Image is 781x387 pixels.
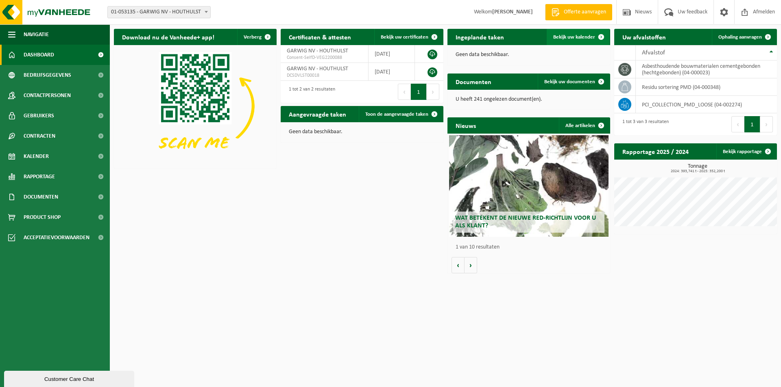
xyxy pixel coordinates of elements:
span: Offerte aanvragen [562,8,608,16]
td: PCI_COLLECTION_PMD_LOOSE (04-002274) [636,96,777,113]
button: Vorige [452,257,465,273]
td: asbesthoudende bouwmaterialen cementgebonden (hechtgebonden) (04-000023) [636,61,777,78]
a: Ophaling aanvragen [712,29,776,45]
span: Navigatie [24,24,49,45]
span: 01-053135 - GARWIG NV - HOUTHULST [108,6,210,18]
div: 1 tot 3 van 3 resultaten [618,115,669,133]
td: residu sortering PMD (04-000348) [636,78,777,96]
span: Bedrijfsgegevens [24,65,71,85]
span: Rapportage [24,166,55,187]
span: Toon de aangevraagde taken [365,112,428,117]
img: Download de VHEPlus App [114,45,277,167]
span: Gebruikers [24,106,54,126]
button: Previous [731,116,744,132]
h2: Aangevraagde taken [281,106,354,122]
span: Afvalstof [642,50,665,56]
h2: Rapportage 2025 / 2024 [614,143,697,159]
span: 01-053135 - GARWIG NV - HOUTHULST [107,6,211,18]
span: Verberg [244,35,262,40]
button: Next [760,116,773,132]
span: Kalender [24,146,49,166]
h2: Documenten [447,74,500,89]
button: Volgende [465,257,477,273]
a: Toon de aangevraagde taken [359,106,443,122]
td: [DATE] [369,63,415,81]
span: Bekijk uw certificaten [381,35,428,40]
h2: Download nu de Vanheede+ app! [114,29,223,45]
a: Wat betekent de nieuwe RED-richtlijn voor u als klant? [449,135,609,237]
a: Bekijk rapportage [716,143,776,160]
strong: [PERSON_NAME] [492,9,533,15]
td: [DATE] [369,45,415,63]
span: Bekijk uw documenten [544,79,595,84]
span: Contactpersonen [24,85,71,106]
span: Acceptatievoorwaarden [24,227,89,248]
span: GARWIG NV - HOUTHULST [287,48,348,54]
span: GARWIG NV - HOUTHULST [287,66,348,72]
p: Geen data beschikbaar. [456,52,602,58]
iframe: chat widget [4,369,136,387]
button: Verberg [237,29,276,45]
a: Bekijk uw certificaten [374,29,443,45]
h2: Nieuws [447,117,484,133]
span: Consent-SelfD-VEG2200088 [287,54,362,61]
div: 1 tot 2 van 2 resultaten [285,83,335,101]
span: Bekijk uw kalender [553,35,595,40]
a: Bekijk uw kalender [547,29,609,45]
span: DCSDVLST00018 [287,72,362,79]
span: Contracten [24,126,55,146]
h2: Certificaten & attesten [281,29,359,45]
h2: Ingeplande taken [447,29,512,45]
span: 2024: 393,741 t - 2025: 352,200 t [618,169,777,173]
button: 1 [411,84,427,100]
p: 1 van 10 resultaten [456,244,606,250]
span: Ophaling aanvragen [718,35,762,40]
span: Wat betekent de nieuwe RED-richtlijn voor u als klant? [455,215,596,229]
p: Geen data beschikbaar. [289,129,435,135]
span: Dashboard [24,45,54,65]
h2: Uw afvalstoffen [614,29,674,45]
button: Previous [398,84,411,100]
a: Offerte aanvragen [545,4,612,20]
p: U heeft 241 ongelezen document(en). [456,97,602,102]
h3: Tonnage [618,164,777,173]
a: Alle artikelen [559,117,609,134]
span: Product Shop [24,207,61,227]
span: Documenten [24,187,58,207]
a: Bekijk uw documenten [538,74,609,90]
button: Next [427,84,439,100]
button: 1 [744,116,760,132]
